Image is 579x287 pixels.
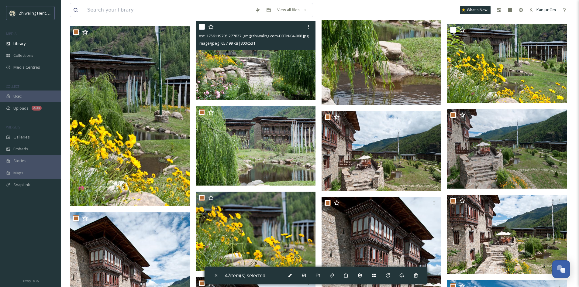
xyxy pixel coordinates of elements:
[274,4,310,16] a: View all files
[447,24,567,103] img: ext_1756119703.693365_gm@zhiwaling.com-DBTN-04-062.jpg
[6,125,20,129] span: WIDGETS
[322,111,441,191] img: ext_1756119702.796709_gm@zhiwaling.com-DBTN-04-059.jpg
[460,6,491,14] a: What's New
[22,279,39,283] span: Privacy Policy
[13,182,30,188] span: SnapLink
[84,3,252,17] input: Search your library
[13,41,26,46] span: Library
[199,33,308,39] span: ext_1756119705.277827_gm@zhiwaling.com-DBTN-04-068.jpg
[552,260,570,278] button: Open Chat
[13,94,22,99] span: UGC
[70,26,190,207] img: ext_1756119703.409212_gm@zhiwaling.com-DBTN-04-061.jpg
[13,53,33,58] span: Collections
[526,4,559,16] a: Kanjur Om
[22,277,39,284] a: Privacy Policy
[13,134,30,140] span: Galleries
[196,192,315,271] img: ext_1756119702.902399_gm@zhiwaling.com-DBTN-04-060.jpg
[447,195,567,274] img: ext_1756119701.471851_gm@zhiwaling.com-DBTN-04-054.jpg
[13,146,28,152] span: Embeds
[199,40,255,46] span: image/jpeg | 657.99 kB | 800 x 531
[447,109,567,189] img: ext_1756119702.603255_gm@zhiwaling.com-DBTN-04-058.jpg
[6,84,19,89] span: COLLECT
[13,105,29,111] span: Uploads
[13,170,23,176] span: Maps
[13,158,26,164] span: Stories
[225,272,266,279] span: 47 item(s) selected.
[196,106,315,186] img: ext_1756119704.104815_gm@zhiwaling.com-DBTN-04-064.jpg
[13,64,40,70] span: Media Centres
[6,31,17,36] span: MEDIA
[10,10,16,16] img: Screenshot%202025-04-29%20at%2011.05.50.png
[19,10,53,16] span: Zhiwaling Heritage
[196,21,315,100] img: ext_1756119705.277827_gm@zhiwaling.com-DBTN-04-068.jpg
[32,106,42,111] div: 2.3k
[536,7,556,12] span: Kanjur Om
